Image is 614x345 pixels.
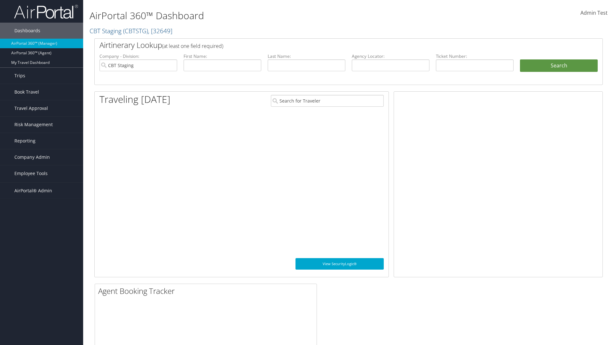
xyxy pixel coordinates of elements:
[14,68,25,84] span: Trips
[268,53,345,59] label: Last Name:
[14,4,78,19] img: airportal-logo.png
[184,53,261,59] label: First Name:
[580,3,608,23] a: Admin Test
[14,149,50,165] span: Company Admin
[352,53,429,59] label: Agency Locator:
[295,258,384,270] a: View SecurityLogic®
[436,53,514,59] label: Ticket Number:
[520,59,598,72] button: Search
[123,27,148,35] span: ( CBTSTG )
[162,42,223,50] span: (at least one field required)
[99,53,177,59] label: Company - Division:
[271,95,384,107] input: Search for Traveler
[14,23,40,39] span: Dashboards
[148,27,172,35] span: , [ 32649 ]
[580,9,608,16] span: Admin Test
[14,117,53,133] span: Risk Management
[90,27,172,35] a: CBT Staging
[98,286,317,296] h2: Agent Booking Tracker
[14,165,48,181] span: Employee Tools
[14,183,52,199] span: AirPortal® Admin
[14,133,35,149] span: Reporting
[14,84,39,100] span: Book Travel
[99,40,555,50] h2: Airtinerary Lookup
[14,100,48,116] span: Travel Approval
[90,9,435,22] h1: AirPortal 360™ Dashboard
[99,93,170,106] h1: Traveling [DATE]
